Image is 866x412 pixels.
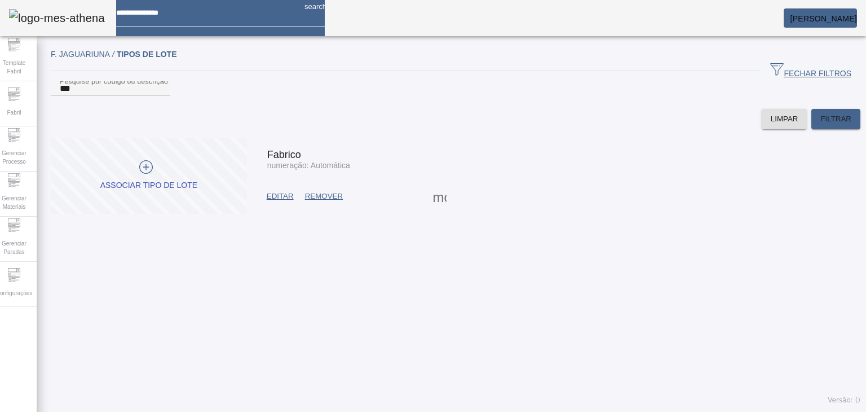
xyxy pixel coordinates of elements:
span: REMOVER [305,191,343,202]
span: numeração: Automática [267,161,350,170]
em: / [112,50,114,59]
div: Associar tipo de lote [100,180,197,191]
span: FECHAR FILTROS [770,63,851,80]
button: Mais [430,186,450,207]
span: Fabril [3,105,24,120]
span: FILTRAR [820,113,851,125]
button: FECHAR FILTROS [761,61,860,81]
button: LIMPAR [762,109,807,129]
button: REMOVER [299,186,348,207]
span: Fabrico [267,149,301,160]
span: EDITAR [267,191,294,202]
span: F. Jaguariuna [51,50,117,59]
img: logo-mes-athena [9,9,105,27]
span: [PERSON_NAME] [790,14,857,23]
button: EDITAR [261,186,299,207]
span: Versão: () [828,396,860,404]
button: FILTRAR [811,109,860,129]
mat-label: Pesquise por código ou descrição [60,77,168,85]
button: Associar tipo de lote [51,138,247,214]
span: TIPOS DE LOTE [117,50,177,59]
span: LIMPAR [771,113,798,125]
